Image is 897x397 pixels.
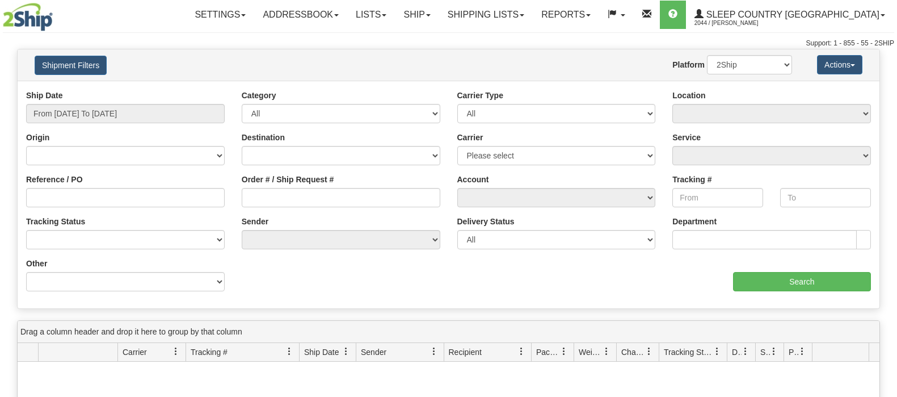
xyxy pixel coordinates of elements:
[780,188,871,207] input: To
[694,18,780,29] span: 2044 / [PERSON_NAME]
[439,1,533,29] a: Shipping lists
[347,1,395,29] a: Lists
[26,132,49,143] label: Origin
[336,342,356,361] a: Ship Date filter column settings
[871,140,896,256] iframe: chat widget
[817,55,862,74] button: Actions
[457,90,503,101] label: Carrier Type
[512,342,531,361] a: Recipient filter column settings
[361,346,386,358] span: Sender
[764,342,784,361] a: Shipment Issues filter column settings
[242,216,268,227] label: Sender
[554,342,574,361] a: Packages filter column settings
[26,174,83,185] label: Reference / PO
[672,216,717,227] label: Department
[672,132,701,143] label: Service
[672,90,705,101] label: Location
[3,3,53,31] img: logo2044.jpg
[760,346,770,358] span: Shipment Issues
[457,132,483,143] label: Carrier
[457,174,489,185] label: Account
[166,342,186,361] a: Carrier filter column settings
[395,1,439,29] a: Ship
[579,346,603,358] span: Weight
[26,258,47,269] label: Other
[793,342,812,361] a: Pickup Status filter column settings
[732,346,742,358] span: Delivery Status
[242,174,334,185] label: Order # / Ship Request #
[35,56,107,75] button: Shipment Filters
[18,321,879,343] div: grid grouping header
[597,342,616,361] a: Weight filter column settings
[242,90,276,101] label: Category
[26,90,63,101] label: Ship Date
[639,342,659,361] a: Charge filter column settings
[424,342,444,361] a: Sender filter column settings
[621,346,645,358] span: Charge
[242,132,285,143] label: Destination
[254,1,347,29] a: Addressbook
[672,174,711,185] label: Tracking #
[704,10,879,19] span: Sleep Country [GEOGRAPHIC_DATA]
[3,39,894,48] div: Support: 1 - 855 - 55 - 2SHIP
[789,346,798,358] span: Pickup Status
[664,346,713,358] span: Tracking Status
[457,216,515,227] label: Delivery Status
[733,272,871,291] input: Search
[708,342,727,361] a: Tracking Status filter column settings
[536,346,560,358] span: Packages
[672,59,705,70] label: Platform
[304,346,339,358] span: Ship Date
[449,346,482,358] span: Recipient
[191,346,228,358] span: Tracking #
[123,346,147,358] span: Carrier
[672,188,763,207] input: From
[736,342,755,361] a: Delivery Status filter column settings
[280,342,299,361] a: Tracking # filter column settings
[186,1,254,29] a: Settings
[26,216,85,227] label: Tracking Status
[686,1,894,29] a: Sleep Country [GEOGRAPHIC_DATA] 2044 / [PERSON_NAME]
[533,1,599,29] a: Reports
